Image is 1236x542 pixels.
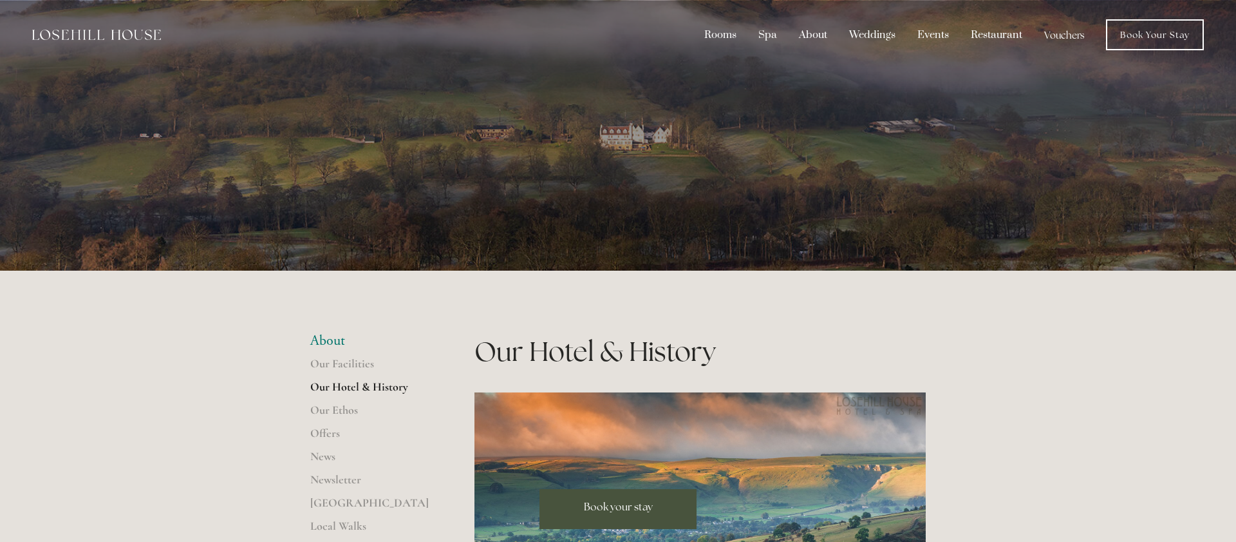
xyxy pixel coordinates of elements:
div: About [789,23,837,47]
a: Book your stay [539,489,697,529]
a: Local Walks [310,519,433,542]
h1: Our Hotel & History [474,333,926,371]
a: Vouchers [1035,23,1094,47]
div: Restaurant [961,23,1032,47]
div: Rooms [695,23,746,47]
a: Book Your Stay [1106,19,1204,50]
div: Weddings [839,23,905,47]
a: Newsletter [310,472,433,496]
span: Book your stay [584,500,653,514]
div: Spa [749,23,787,47]
img: Losehill House [32,30,161,40]
a: Our Hotel & History [310,380,433,403]
a: Our Facilities [310,356,433,380]
a: Offers [310,426,433,449]
a: News [310,449,433,472]
div: Events [908,23,959,47]
a: Our Ethos [310,403,433,426]
li: About [310,333,433,349]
